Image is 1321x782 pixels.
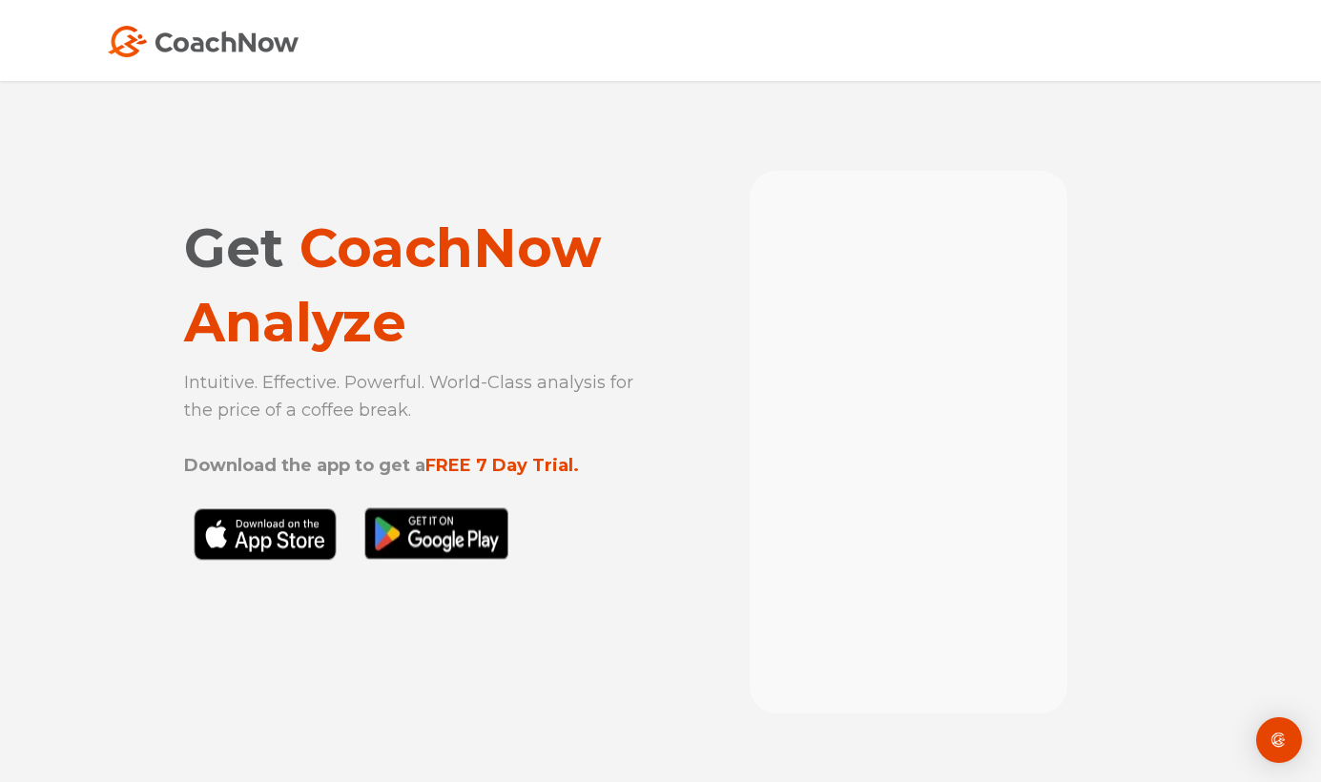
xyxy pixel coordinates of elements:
span: CoachNow Analyze [184,216,601,355]
strong: FREE 7 Day Trial. [425,455,579,476]
img: Black Download CoachNow on the App Store Button [184,507,518,603]
strong: Download the app to get a [184,455,425,476]
div: Open Intercom Messenger [1256,717,1302,763]
p: Intuitive. Effective. Powerful. World-Class analysis for the price of a coffee break. [184,369,642,480]
span: Get [184,216,284,280]
img: Coach Now [108,26,299,57]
